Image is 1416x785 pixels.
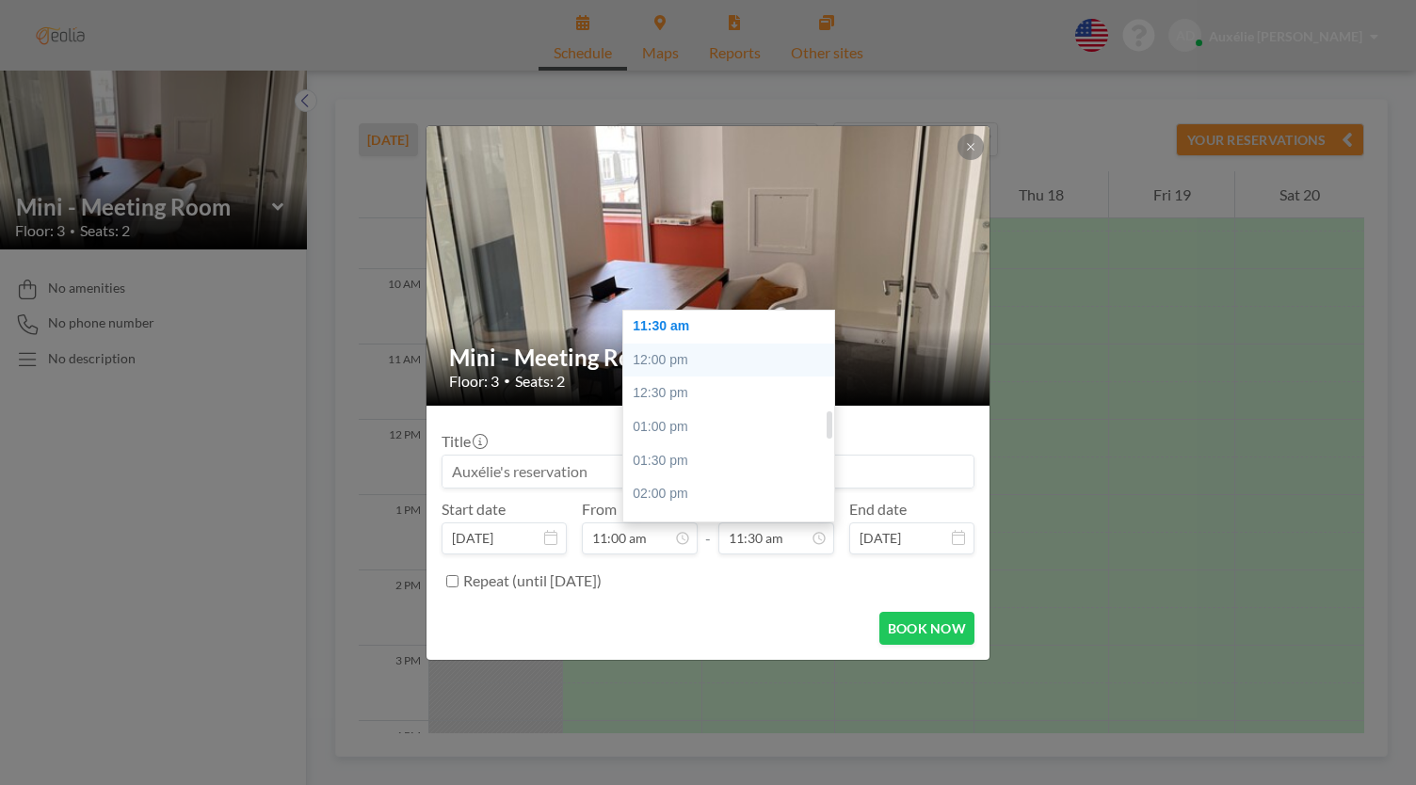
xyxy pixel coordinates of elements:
[442,500,506,519] label: Start date
[623,511,844,545] div: 02:30 pm
[879,612,974,645] button: BOOK NOW
[623,477,844,511] div: 02:00 pm
[442,432,486,451] label: Title
[623,410,844,444] div: 01:00 pm
[849,500,907,519] label: End date
[582,500,617,519] label: From
[504,374,510,388] span: •
[449,344,969,372] h2: Mini - Meeting Room
[623,310,844,344] div: 11:30 am
[463,571,602,590] label: Repeat (until [DATE])
[623,444,844,478] div: 01:30 pm
[705,506,711,548] span: -
[449,372,499,391] span: Floor: 3
[426,54,991,477] img: 537.jpg
[515,372,565,391] span: Seats: 2
[623,376,844,410] div: 12:30 pm
[623,344,844,377] div: 12:00 pm
[442,456,973,488] input: Auxélie's reservation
